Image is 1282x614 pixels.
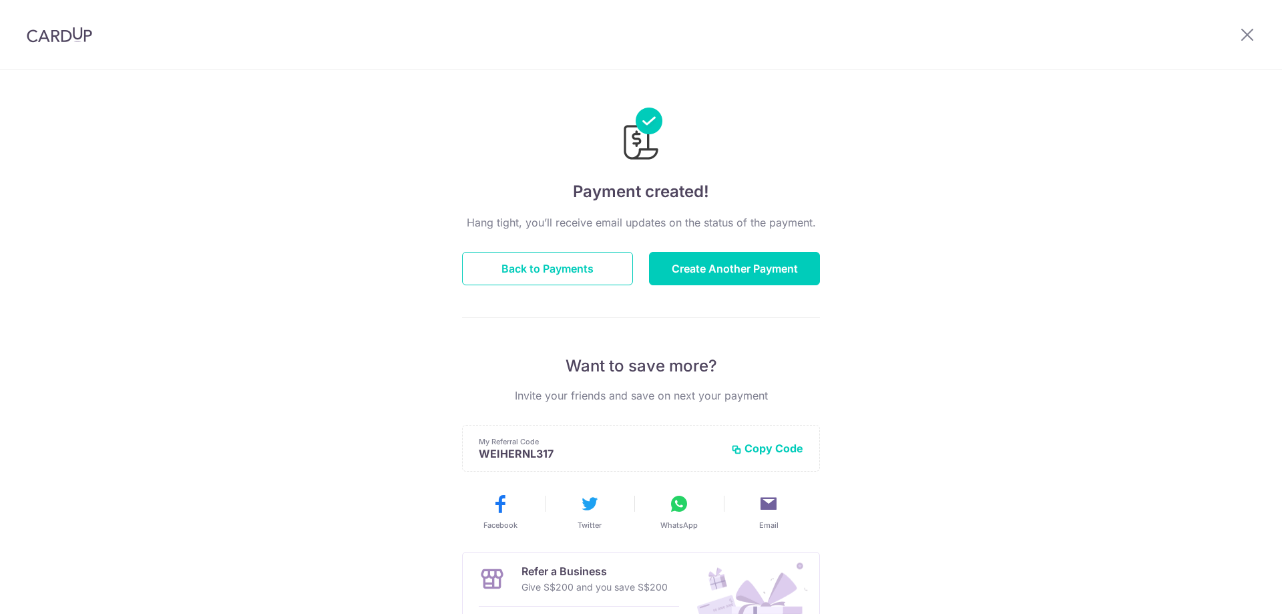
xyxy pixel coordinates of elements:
[521,579,668,595] p: Give S$200 and you save S$200
[521,563,668,579] p: Refer a Business
[729,493,808,530] button: Email
[649,252,820,285] button: Create Another Payment
[660,520,698,530] span: WhatsApp
[483,520,517,530] span: Facebook
[550,493,629,530] button: Twitter
[462,252,633,285] button: Back to Payments
[27,27,92,43] img: CardUp
[462,214,820,231] p: Hang tight, you’ll receive email updates on the status of the payment.
[462,180,820,204] h4: Payment created!
[620,108,662,164] img: Payments
[479,436,720,447] p: My Referral Code
[479,447,720,460] p: WEIHERNL317
[1197,574,1269,607] iframe: Opens a widget where you can find more information
[461,493,540,530] button: Facebook
[462,355,820,377] p: Want to save more?
[578,520,602,530] span: Twitter
[731,442,803,455] button: Copy Code
[462,388,820,404] p: Invite your friends and save on next your payment
[640,493,718,530] button: WhatsApp
[759,520,779,530] span: Email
